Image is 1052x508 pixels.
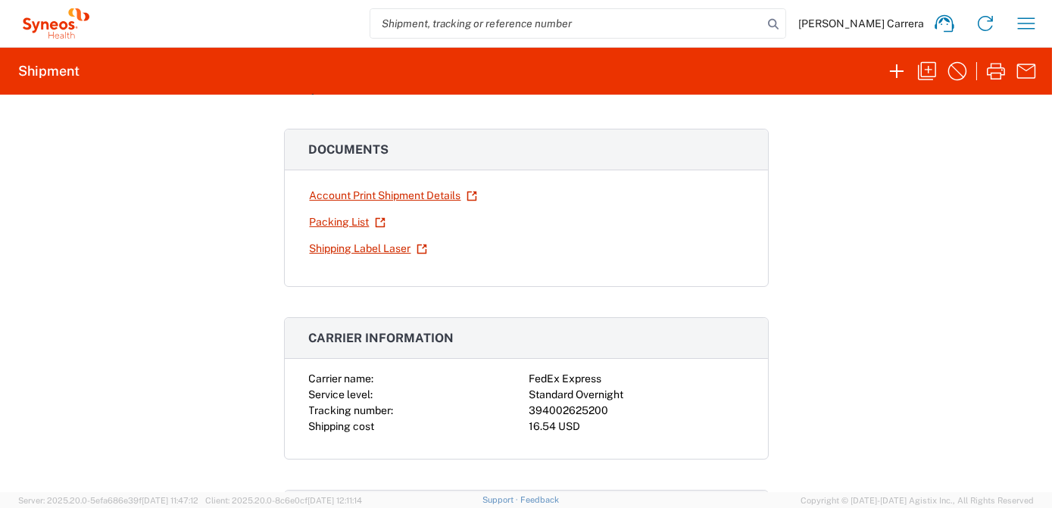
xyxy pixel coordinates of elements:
span: Carrier name: [309,372,374,385]
div: 394002625200 [529,403,744,419]
span: Shipping cost [309,420,375,432]
span: [DATE] 12:11:14 [307,496,362,505]
span: Carrier information [309,331,454,345]
h2: Shipment [18,62,80,80]
span: Documents [309,142,389,157]
div: Standard Overnight [529,387,744,403]
span: Server: 2025.20.0-5efa686e39f [18,496,198,505]
div: 16.54 USD [529,419,744,435]
a: Shipping Label Laser [309,235,428,262]
a: Packing List [309,209,386,235]
a: Support [482,495,520,504]
span: Tracking number: [309,404,394,416]
span: Service level: [309,388,373,400]
span: Client: 2025.20.0-8c6e0cf [205,496,362,505]
div: FedEx Express [529,371,744,387]
span: [PERSON_NAME] Carrera [798,17,924,30]
input: Shipment, tracking or reference number [370,9,763,38]
span: Copyright © [DATE]-[DATE] Agistix Inc., All Rights Reserved [801,494,1034,507]
a: Account Print Shipment Details [309,182,478,209]
a: Feedback [520,495,559,504]
span: [DATE] 11:47:12 [142,496,198,505]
